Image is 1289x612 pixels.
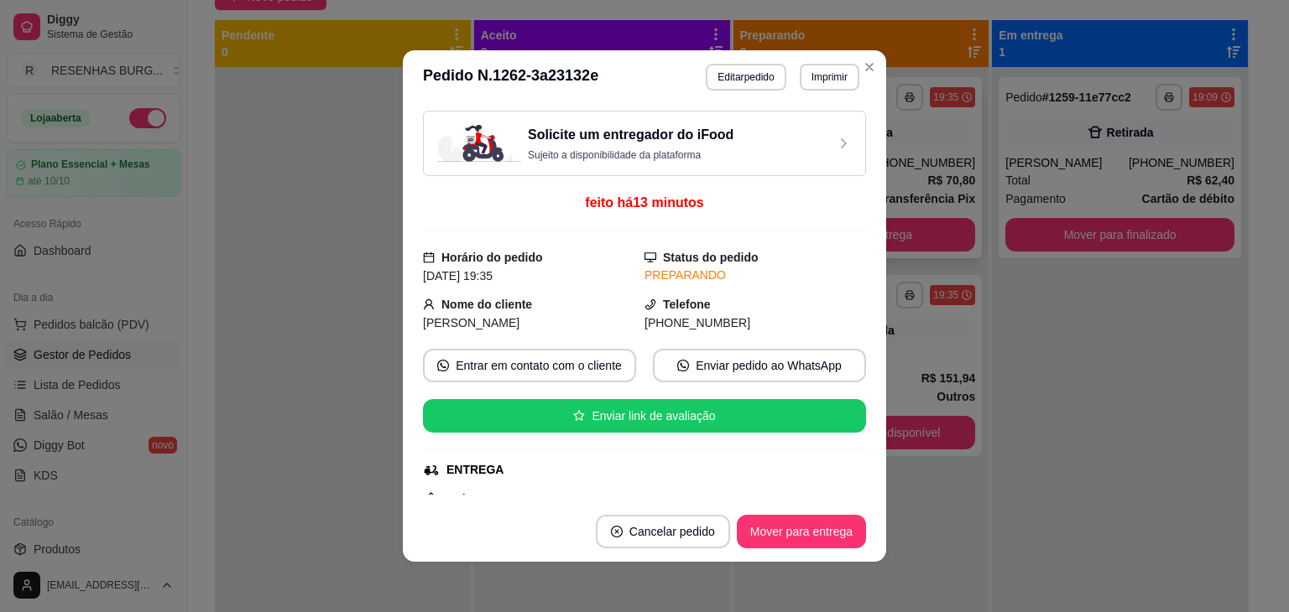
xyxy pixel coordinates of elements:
h3: Solicite um entregador do iFood [528,125,733,145]
button: Close [856,54,883,80]
span: desktop [644,252,656,263]
span: whats-app [437,360,449,371]
strong: Horário do pedido [441,251,543,264]
h3: Pedido N. 1262-3a23132e [423,64,598,91]
span: [PHONE_NUMBER] [644,316,750,329]
strong: Telefone [663,298,711,311]
span: close-circle [611,526,623,537]
button: close-circleCancelar pedido [596,515,730,548]
span: feito há 13 minutos [585,195,703,210]
button: Editarpedido [706,64,785,91]
strong: Status do pedido [663,251,759,264]
button: Imprimir [800,64,859,91]
span: user [423,298,435,310]
strong: Endereço [443,492,497,506]
button: whats-appEntrar em contato com o cliente [423,349,636,382]
span: star [573,410,585,422]
div: ENTREGA [446,461,504,479]
button: Mover para entrega [737,515,866,548]
button: starEnviar link de avaliação [423,399,866,433]
span: [DATE] 19:35 [423,269,493,283]
span: whats-app [677,360,689,371]
strong: Nome do cliente [441,298,532,311]
span: pushpin [423,491,436,505]
div: PREPARANDO [644,267,866,284]
span: [PERSON_NAME] [423,316,519,329]
span: phone [644,298,656,310]
span: calendar [423,252,435,263]
p: Sujeito a disponibilidade da plataforma [528,148,733,162]
button: whats-appEnviar pedido ao WhatsApp [653,349,866,382]
img: delivery-image [437,125,521,162]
